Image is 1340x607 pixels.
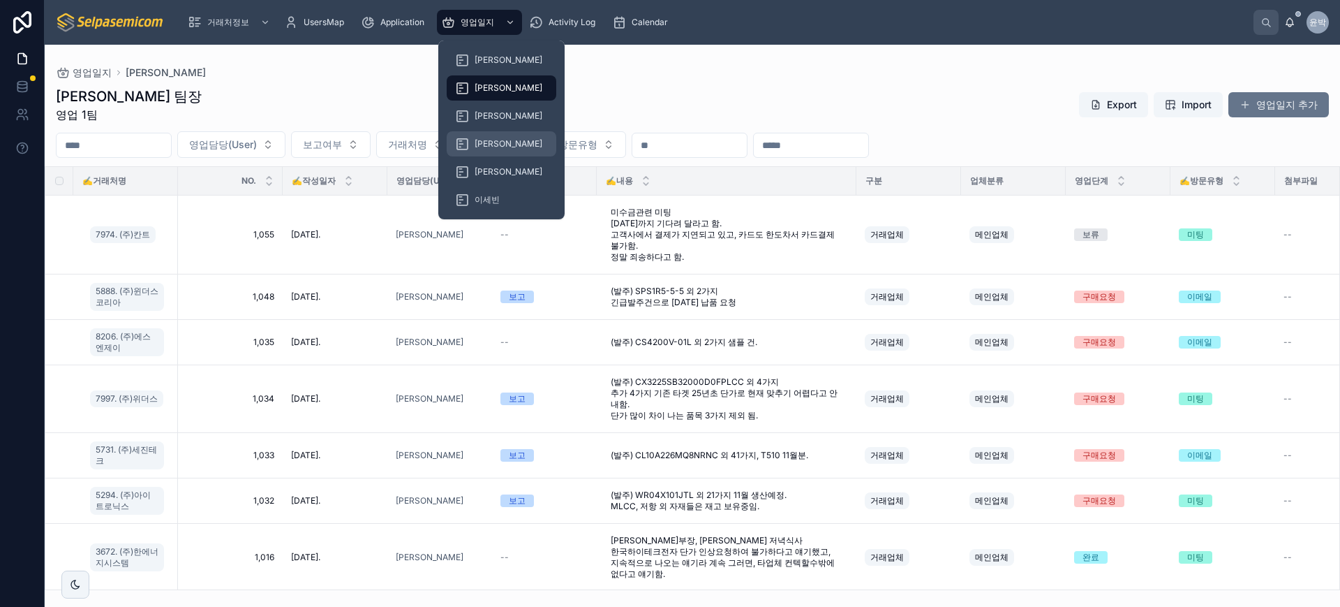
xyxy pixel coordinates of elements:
[605,331,848,353] a: (발주) CS4200V-01L 외 2가지 샘플 건.
[396,552,463,563] a: [PERSON_NAME]
[447,131,556,156] a: [PERSON_NAME]
[186,393,274,404] span: 1,034
[611,450,808,461] span: (발주) CL10A226MQ8NRNC 외 41가지, T510 11월분.
[82,175,126,187] span: ✍️거래처명
[605,529,848,585] a: [PERSON_NAME]부장, [PERSON_NAME] 저녁식사 한국하이테크전자 단가 인상요청하여 불가하다고 얘기했고, 지속적으로 나오는 얘기라 계속 그러면, 타업체 컨텍할수...
[96,286,158,308] span: 5888. (주)윈더스코리아
[186,495,274,506] span: 1,032
[291,131,371,158] button: Select Button
[870,291,904,302] span: 거래업체
[1179,175,1223,187] span: ✍️방문유형
[500,449,588,462] a: 보고
[1283,229,1292,240] span: --
[437,10,522,35] a: 영업일지
[396,450,484,461] a: [PERSON_NAME]
[96,393,158,404] span: 7997. (주)위더스
[461,17,494,28] span: 영업일지
[1179,495,1267,507] a: 미팅
[509,291,526,303] div: 보고
[291,393,379,404] a: [DATE].
[126,66,206,80] span: [PERSON_NAME]
[865,490,953,512] a: 거래업체
[605,484,848,518] a: (발주) WR04X101JTL 외 21가지 11월 생산예정. MLCC, 저항 외 자재들은 재고 보유중임.
[870,393,904,404] span: 거래업체
[1074,393,1162,405] a: 구매요청
[969,224,1057,246] a: 메인업체
[969,444,1057,467] a: 메인업체
[500,229,509,240] span: --
[475,194,500,205] span: 이세빈
[186,337,274,348] a: 1,035
[969,331,1057,353] a: 메인업체
[90,390,163,407] a: 7997. (주)위더스
[500,552,509,563] span: --
[546,131,626,158] button: Select Button
[509,495,526,507] div: 보고
[186,291,274,302] a: 1,048
[605,280,848,314] a: (발주) SPS1R5-5-5 외 2가지 긴급발주건으로 [DATE] 납품 요청
[376,131,456,158] button: Select Button
[1074,551,1162,564] a: 완료
[1082,393,1116,405] div: 구매요청
[396,291,463,302] a: [PERSON_NAME]
[447,159,556,184] a: [PERSON_NAME]
[870,552,904,563] span: 거래업체
[291,552,320,563] span: [DATE].
[291,337,379,348] a: [DATE].
[500,337,588,348] a: --
[90,543,164,571] a: 3672. (주)한에너지시스템
[1187,336,1212,349] div: 이메일
[90,484,170,518] a: 5294. (주)아이트로닉스
[1074,228,1162,241] a: 보류
[865,546,953,569] a: 거래업체
[1309,17,1326,28] span: 윤박
[865,444,953,467] a: 거래업체
[475,82,542,94] span: [PERSON_NAME]
[1187,393,1204,405] div: 미팅
[1082,228,1099,241] div: 보류
[186,552,274,563] a: 1,016
[1179,393,1267,405] a: 미팅
[1187,551,1204,564] div: 미팅
[1283,495,1292,506] span: --
[500,393,588,405] a: 보고
[1187,495,1204,507] div: 미팅
[1179,291,1267,303] a: 이메일
[611,286,842,308] span: (발주) SPS1R5-5-5 외 2가지 긴급발주건으로 [DATE] 납품 요청
[969,286,1057,308] a: 메인업체
[396,229,463,240] a: [PERSON_NAME]
[396,450,463,461] span: [PERSON_NAME]
[90,441,164,469] a: 5731. (주)세진테크
[605,201,848,268] a: 미수금관련 미팅 [DATE]까지 기다려 달라고 함. 고객사에서 결제가 지연되고 있고, 카드도 한도차서 카드결제 불가함. 정말 죄송하다고 함.
[1283,450,1292,461] span: --
[870,450,904,461] span: 거래업체
[291,393,320,404] span: [DATE].
[396,495,463,506] a: [PERSON_NAME]
[1079,92,1148,117] button: Export
[291,450,379,461] a: [DATE].
[1074,449,1162,462] a: 구매요청
[90,439,170,472] a: 5731. (주)세진테크
[975,495,1008,506] span: 메인업체
[189,138,257,152] span: 영업담당(User)
[975,229,1008,240] span: 메인업체
[90,388,170,410] a: 7997. (주)위더스
[1179,551,1267,564] a: 미팅
[1154,92,1223,117] button: Import
[1075,175,1108,187] span: 영업단계
[186,450,274,461] a: 1,033
[291,450,320,461] span: [DATE].
[1082,495,1116,507] div: 구매요청
[611,376,842,421] span: (발주) CX3225SB32000D0FPLCC 외 4가지 추가 4가지 기존 타겟 25년초 단가로 현재 맞추기 어렵다고 안내함. 단가 많이 차이 나는 품목 3가지 제외 됨.
[475,138,542,149] span: [PERSON_NAME]
[1082,449,1116,462] div: 구매요청
[475,166,542,177] span: [PERSON_NAME]
[475,54,542,66] span: [PERSON_NAME]
[525,10,605,35] a: Activity Log
[606,175,633,187] span: ✍️내용
[975,393,1008,404] span: 메인업체
[96,331,158,353] span: 8206. (주)에스엔제이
